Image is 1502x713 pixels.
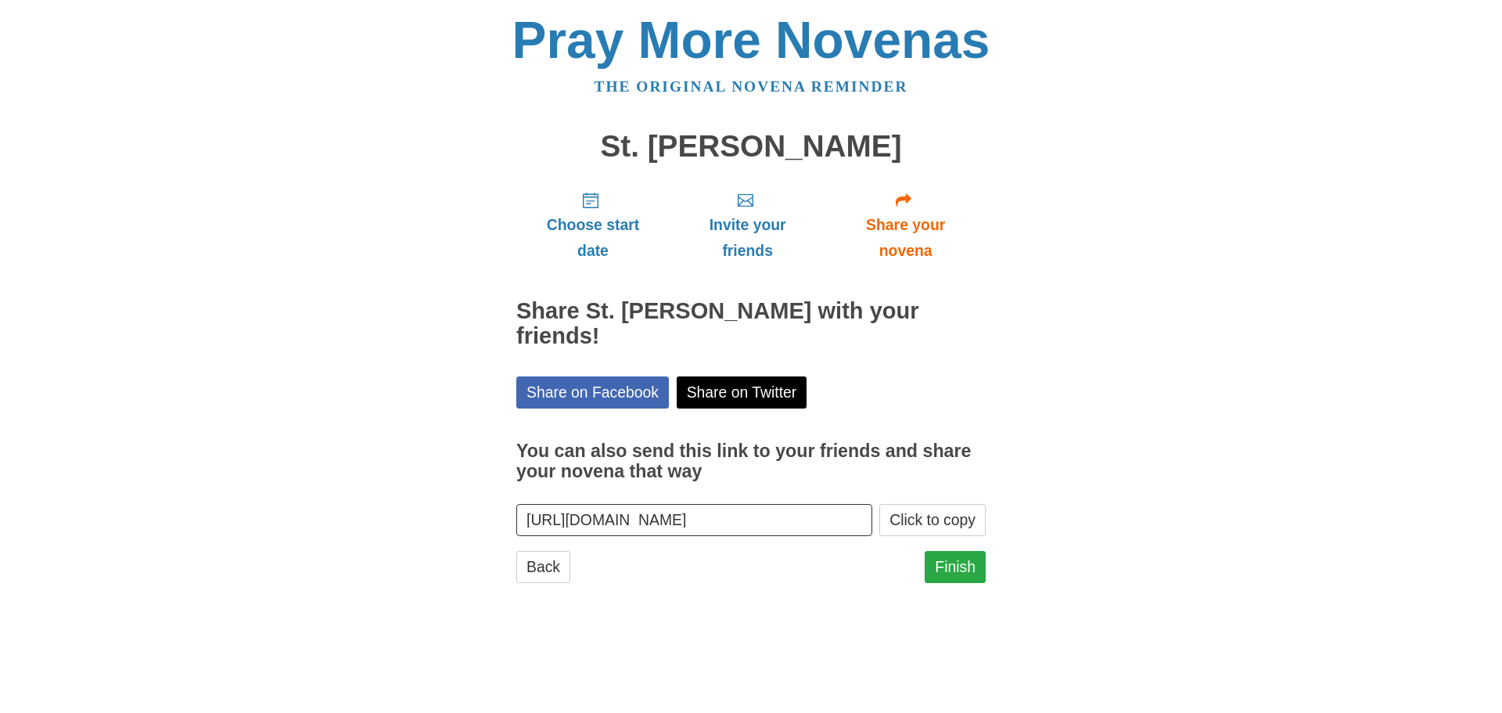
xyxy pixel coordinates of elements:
[670,178,825,272] a: Invite your friends
[516,441,986,481] h3: You can also send this link to your friends and share your novena that way
[677,376,807,409] a: Share on Twitter
[532,212,654,264] span: Choose start date
[595,78,908,95] a: The original novena reminder
[516,551,570,583] a: Back
[685,212,810,264] span: Invite your friends
[516,299,986,349] h2: Share St. [PERSON_NAME] with your friends!
[516,376,669,409] a: Share on Facebook
[879,504,986,536] button: Click to copy
[925,551,986,583] a: Finish
[516,178,670,272] a: Choose start date
[841,212,970,264] span: Share your novena
[825,178,986,272] a: Share your novena
[516,130,986,164] h1: St. [PERSON_NAME]
[512,11,990,69] a: Pray More Novenas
